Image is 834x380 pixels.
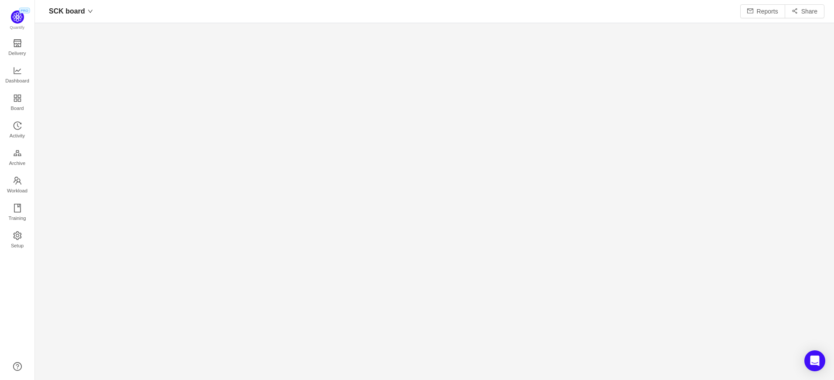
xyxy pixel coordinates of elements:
span: SCK board [49,4,85,18]
div: Open Intercom Messenger [804,350,825,371]
i: icon: shop [13,39,22,48]
i: icon: line-chart [13,66,22,75]
i: icon: book [13,204,22,212]
a: Setup [13,232,22,249]
i: icon: team [13,176,22,185]
a: Delivery [13,39,22,57]
span: Delivery [8,45,26,62]
i: icon: history [13,121,22,130]
i: icon: down [88,9,93,14]
span: Activity [10,127,25,144]
button: icon: mailReports [740,4,785,18]
span: Board [11,99,24,117]
span: Dashboard [5,72,29,89]
a: Workload [13,177,22,194]
a: Training [13,204,22,222]
span: PRO [19,8,30,14]
a: Dashboard [13,67,22,84]
span: Setup [11,237,24,254]
i: icon: setting [13,231,22,240]
a: icon: question-circle [13,362,22,371]
span: Quantify [10,25,25,30]
span: Training [8,209,26,227]
a: Archive [13,149,22,167]
span: Workload [7,182,27,199]
a: Board [13,94,22,112]
button: icon: share-altShare [785,4,824,18]
img: Quantify [11,10,24,24]
i: icon: appstore [13,94,22,103]
i: icon: gold [13,149,22,157]
a: Activity [13,122,22,139]
span: Archive [9,154,25,172]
